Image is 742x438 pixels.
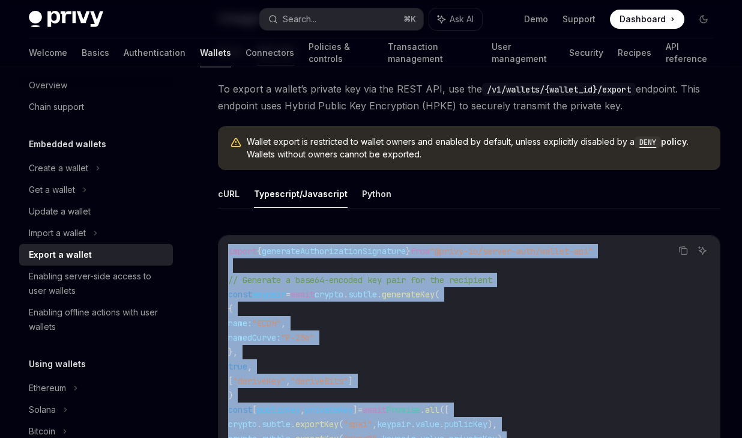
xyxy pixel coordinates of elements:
a: Security [569,38,603,67]
span: } [406,246,411,257]
button: Ask AI [429,8,482,30]
button: Toggle dark mode [694,10,713,29]
span: ([ [439,404,449,415]
span: ) [228,390,233,401]
span: }, [228,347,238,357]
span: = [286,289,291,300]
span: , [286,376,291,386]
span: . [291,419,295,430]
span: [ [252,404,257,415]
a: User management [492,38,555,67]
a: Enabling server-side access to user wallets [19,266,173,302]
a: Demo [524,13,548,25]
div: Update a wallet [29,204,91,219]
span: from [411,246,430,257]
span: , [281,318,286,329]
a: Recipes [618,38,651,67]
span: To export a wallet’s private key via the REST API, use the endpoint. This endpoint uses Hybrid Pu... [218,81,720,114]
span: Promise [387,404,420,415]
span: // Generate a base64-encoded key pair for the recipient [228,275,492,285]
a: Update a wallet [19,201,173,222]
button: Python [362,180,391,208]
span: name: [228,318,252,329]
span: await [363,404,387,415]
a: Chain support [19,96,173,118]
span: publicKey [444,419,487,430]
span: { [257,246,262,257]
span: "ECDH" [252,318,281,329]
button: Ask AI [695,243,710,258]
span: "@privy-io/server-auth/wallet-api" [430,246,593,257]
span: publicKey [257,404,300,415]
a: Support [563,13,596,25]
span: , [372,419,377,430]
span: = [358,404,363,415]
span: , [300,404,305,415]
div: Chain support [29,100,84,114]
span: subtle [348,289,377,300]
span: privateKey [305,404,353,415]
img: dark logo [29,11,103,28]
div: Import a wallet [29,226,86,240]
span: ( [339,419,343,430]
span: . [343,289,348,300]
span: crypto [315,289,343,300]
span: subtle [262,419,291,430]
a: Welcome [29,38,67,67]
span: await [291,289,315,300]
span: all [425,404,439,415]
span: "deriveKey" [233,376,286,386]
span: const [228,289,252,300]
a: Basics [82,38,109,67]
span: keypair [377,419,411,430]
a: Policies & controls [309,38,373,67]
span: Wallet export is restricted to wallet owners and enabled by default, unless explicitly disabled b... [247,136,708,160]
span: crypto [228,419,257,430]
div: Export a wallet [29,248,92,262]
svg: Warning [230,137,242,149]
button: Typescript/Javascript [254,180,348,208]
a: Export a wallet [19,244,173,266]
a: API reference [666,38,713,67]
span: . [439,419,444,430]
code: /v1/wallets/{wallet_id}/export [482,83,636,96]
span: generateKey [382,289,435,300]
span: . [420,404,425,415]
span: const [228,404,252,415]
div: Solana [29,403,56,417]
span: . [411,419,415,430]
span: ⌘ K [403,14,416,24]
span: import [228,246,257,257]
span: ] [353,404,358,415]
span: "spki" [343,419,372,430]
h5: Embedded wallets [29,137,106,151]
button: Copy the contents from the code block [675,243,691,258]
div: Ethereum [29,381,66,395]
span: Dashboard [620,13,666,25]
a: Dashboard [610,10,684,29]
span: namedCurve: [228,332,281,343]
span: ] [348,376,353,386]
a: Wallets [200,38,231,67]
button: Search...⌘K [260,8,423,30]
span: "P-256" [281,332,315,343]
a: Transaction management [388,38,477,67]
div: Enabling server-side access to user wallets [29,269,166,298]
span: . [257,419,262,430]
a: Connectors [246,38,294,67]
span: keypair [252,289,286,300]
span: generateAuthorizationSignature [262,246,406,257]
a: Authentication [124,38,185,67]
span: exportKey [295,419,339,430]
span: value [415,419,439,430]
div: Create a wallet [29,161,88,175]
span: . [377,289,382,300]
span: { [228,303,233,314]
code: DENY [635,136,661,148]
a: Enabling offline actions with user wallets [19,302,173,338]
span: "deriveBits" [291,376,348,386]
span: true [228,361,247,372]
span: ), [487,419,497,430]
a: DENYpolicy [635,136,687,147]
div: Enabling offline actions with user wallets [29,305,166,334]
